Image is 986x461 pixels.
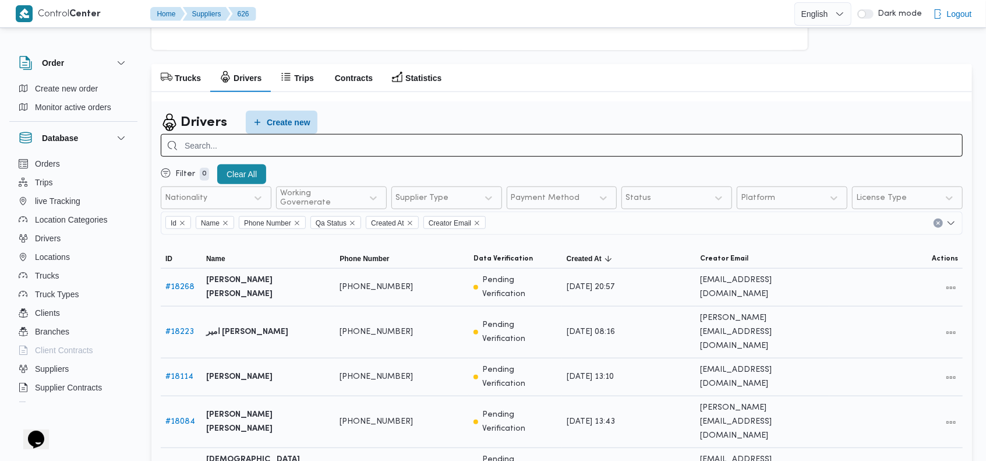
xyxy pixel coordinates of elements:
button: Trips [14,173,133,192]
span: Creator Email [700,254,748,263]
span: Phone Number [239,216,306,229]
span: [DATE] 08:16 [567,325,615,339]
span: Monitor active orders [35,100,111,114]
button: Remove Qa Status from selection in this group [349,220,356,227]
h3: Order [42,56,64,70]
h2: Trucks [175,71,201,85]
button: Clear All [217,164,266,184]
div: Supplier Type [395,193,448,203]
span: Orders [35,157,60,171]
span: Trips [35,175,53,189]
h2: Drivers [234,71,261,85]
button: Remove Phone Number from selection in this group [294,220,301,227]
p: Pending Verification [483,273,557,301]
div: License Type [856,193,907,203]
h2: Contracts [335,71,373,85]
iframe: chat widget [12,414,49,449]
p: Filter [175,170,195,179]
span: [DATE] 13:43 [567,415,615,429]
h2: Trips [294,71,313,85]
div: Nationality [165,193,207,203]
span: Branches [35,325,69,339]
img: X8yXhbKr1z7QwAAAABJRU5ErkJggg== [16,5,33,22]
button: Drivers [14,229,133,248]
button: All actions [944,281,958,295]
span: Id [171,217,176,230]
p: Pending Verification [483,363,557,391]
span: live Tracking [35,194,80,208]
span: Client Contracts [35,343,93,357]
span: Data Verification [473,254,533,263]
button: Name [202,249,335,268]
span: ID [165,254,172,263]
button: Home [150,7,185,21]
button: Location Categories [14,210,133,229]
span: Created At [371,217,404,230]
span: Location Categories [35,213,108,227]
button: Order [19,56,128,70]
span: [EMAIL_ADDRESS][DOMAIN_NAME] [700,273,824,301]
span: Creator Email [423,216,486,229]
button: Orders [14,154,133,173]
button: Supplier Contracts [14,378,133,397]
a: #18114 [165,373,193,381]
a: #18084 [165,418,195,425]
span: Trucks [35,269,59,283]
button: Clients [14,304,133,322]
button: 626 [228,7,256,21]
button: Database [19,131,128,145]
div: Status [625,193,651,203]
button: ID [161,249,202,268]
h2: Drivers [181,112,227,133]
span: Actions [932,254,958,263]
span: Truck Types [35,287,79,301]
span: Clients [35,306,60,320]
button: Client Contracts [14,341,133,360]
span: [DATE] 20:57 [567,280,615,294]
div: Working Governerate [280,189,357,207]
p: 0 [200,168,209,181]
span: Creator Email [429,217,471,230]
span: Dark mode [874,9,923,19]
div: Database [9,154,137,407]
span: Locations [35,250,70,264]
span: [PHONE_NUMBER] [340,370,413,384]
span: Phone Number [244,217,291,230]
button: Monitor active orders [14,98,133,117]
button: Suppliers [183,7,231,21]
span: [PHONE_NUMBER] [340,415,413,429]
span: Suppliers [35,362,69,376]
svg: Sorted in descending order [604,254,613,263]
b: [PERSON_NAME] [PERSON_NAME] [206,408,330,436]
span: [DATE] 13:10 [567,370,614,384]
span: Create new [267,115,310,129]
a: #18268 [165,283,195,291]
button: Remove Creator Email from selection in this group [473,220,480,227]
button: Branches [14,322,133,341]
span: Name [196,216,234,229]
button: Phone Number [335,249,468,268]
span: [PHONE_NUMBER] [340,325,413,339]
span: [EMAIL_ADDRESS][DOMAIN_NAME] [700,363,824,391]
b: امير [PERSON_NAME] [206,325,288,339]
button: Logout [928,2,977,26]
span: [PERSON_NAME][EMAIL_ADDRESS][DOMAIN_NAME] [700,401,824,443]
button: Remove Id from selection in this group [179,220,186,227]
button: Create new [246,111,317,134]
span: Qa Status [316,217,347,230]
div: Order [9,79,137,121]
button: Truck Types [14,285,133,304]
div: Payment Method [511,193,580,203]
h2: Statistics [405,71,441,85]
span: Created At [366,216,419,229]
b: [PERSON_NAME] [PERSON_NAME] [206,273,330,301]
input: Search... [161,134,963,157]
button: Create new order [14,79,133,98]
button: Trucks [14,266,133,285]
button: Open list of options [946,219,956,228]
span: Qa Status [310,216,361,229]
p: Pending Verification [483,318,557,346]
button: Remove Created At from selection in this group [407,220,414,227]
span: Logout [947,7,972,21]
